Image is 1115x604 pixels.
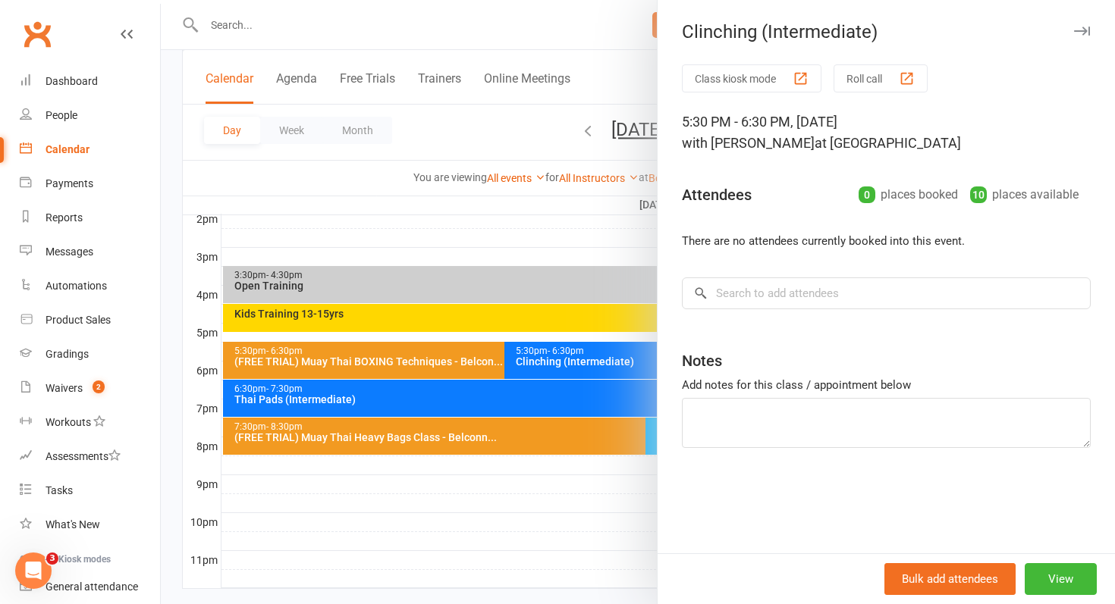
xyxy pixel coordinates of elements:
[46,581,138,593] div: General attendance
[46,280,107,292] div: Automations
[20,269,160,303] a: Automations
[682,184,752,205] div: Attendees
[46,484,73,496] div: Tasks
[18,15,56,53] a: Clubworx
[682,135,815,151] span: with [PERSON_NAME]
[20,303,160,337] a: Product Sales
[884,563,1016,595] button: Bulk add attendees
[859,186,875,203] div: 0
[20,440,160,474] a: Assessments
[20,570,160,604] a: General attendance kiosk mode
[20,64,160,99] a: Dashboard
[46,416,91,428] div: Workouts
[20,337,160,371] a: Gradings
[93,380,105,393] span: 2
[970,184,1079,205] div: places available
[682,350,722,371] div: Notes
[682,232,1091,250] li: There are no attendees currently booked into this event.
[46,211,83,224] div: Reports
[682,64,821,92] button: Class kiosk mode
[658,21,1115,42] div: Clinching (Intermediate)
[859,184,958,205] div: places booked
[20,405,160,440] a: Workouts
[20,201,160,235] a: Reports
[20,474,160,508] a: Tasks
[46,246,93,258] div: Messages
[46,314,111,326] div: Product Sales
[20,99,160,133] a: People
[46,450,121,462] div: Assessments
[20,371,160,405] a: Waivers 2
[20,133,160,167] a: Calendar
[46,518,100,530] div: What's New
[46,348,89,360] div: Gradings
[46,382,83,394] div: Waivers
[970,186,987,203] div: 10
[46,143,90,155] div: Calendar
[46,552,58,565] span: 3
[682,277,1091,309] input: Search to add attendees
[46,109,77,121] div: People
[815,135,961,151] span: at [GEOGRAPHIC_DATA]
[1025,563,1097,595] button: View
[20,508,160,542] a: What's New
[682,376,1091,394] div: Add notes for this class / appointment below
[20,235,160,269] a: Messages
[834,64,928,92] button: Roll call
[682,111,1091,154] div: 5:30 PM - 6:30 PM, [DATE]
[15,552,52,589] iframe: Intercom live chat
[46,177,93,189] div: Payments
[20,167,160,201] a: Payments
[46,75,98,87] div: Dashboard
